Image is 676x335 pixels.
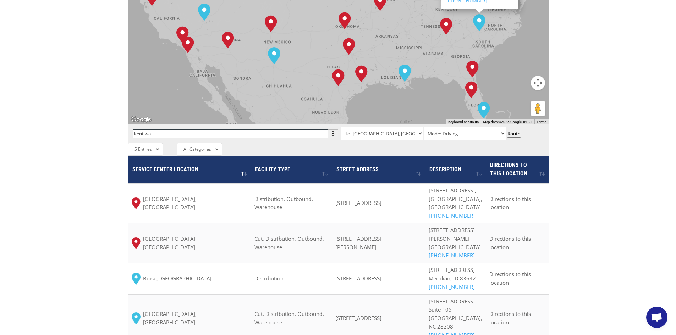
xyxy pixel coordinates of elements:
[255,166,290,173] span: Facility Type
[490,162,527,177] span: Directions to this location
[332,156,425,183] th: Street Address: activate to sort column ascending
[132,312,141,324] img: XGS_Icon_Map_Pin_Aqua.png
[473,14,485,31] div: Charlotte, NC
[489,310,531,326] span: Directions to this location
[399,65,411,82] div: New Orleans, LA
[332,69,345,86] div: San Antonio, TX
[198,4,210,21] div: Las Vegas, NV
[254,235,324,251] span: Cut, Distribution, Outbound, Warehouse
[176,26,189,43] div: Chino, CA
[429,166,461,173] span: Description
[143,195,247,212] span: [GEOGRAPHIC_DATA], [GEOGRAPHIC_DATA]
[429,212,475,219] a: [PHONE_NUMBER]
[254,275,284,282] span: Distribution
[478,102,490,119] div: Miami, FL
[132,237,141,249] img: xgs-icon-map-pin-red.svg
[132,197,141,209] img: xgs-icon-map-pin-red.svg
[134,146,152,152] span: 5 Entries
[130,115,153,124] img: Google
[429,252,475,259] a: [PHONE_NUMBER]
[429,266,475,273] span: [STREET_ADDRESS]
[222,32,234,49] div: Phoenix, AZ
[130,115,153,124] a: Open this area in Google Maps (opens a new window)
[335,199,381,206] span: [STREET_ADDRESS]
[429,298,475,305] span: [STREET_ADDRESS]
[355,65,368,82] div: Houston, TX
[440,18,452,35] div: Tunnel Hill, GA
[268,47,280,64] div: El Paso, TX
[336,166,379,173] span: Street Address
[507,130,521,138] button: Route
[429,186,482,220] p: [STREET_ADDRESS], [GEOGRAPHIC_DATA], [GEOGRAPHIC_DATA]
[143,274,211,283] span: Boise, [GEOGRAPHIC_DATA]
[531,76,545,90] button: Map camera controls
[251,156,332,183] th: Facility Type : activate to sort column ascending
[531,101,545,116] button: Drag Pegman onto the map to open Street View
[335,314,381,322] span: [STREET_ADDRESS]
[335,275,381,282] span: [STREET_ADDRESS]
[254,195,313,211] span: Distribution, Outbound, Warehouse
[328,129,338,138] button: 
[537,120,546,124] a: Terms
[465,81,478,98] div: Lakeland, FL
[486,156,549,183] th: Directions to this location: activate to sort column ascending
[646,307,667,328] div: Open chat
[143,310,247,327] span: [GEOGRAPHIC_DATA], [GEOGRAPHIC_DATA]
[429,275,476,282] span: Meridian, ID 83642
[254,310,324,326] span: Cut, Distribution, Outbound, Warehouse
[265,15,277,32] div: Albuquerque, NM
[425,156,486,183] th: Description : activate to sort column ascending
[182,36,194,53] div: San Diego, CA
[132,273,141,285] img: XGS_Icon_Map_Pin_Aqua.png
[489,195,531,211] span: Directions to this location
[429,314,482,330] span: [GEOGRAPHIC_DATA], NC 28208
[429,283,475,290] a: [PHONE_NUMBER]
[143,235,247,252] span: [GEOGRAPHIC_DATA], [GEOGRAPHIC_DATA]
[183,146,211,152] span: All Categories
[429,226,482,243] div: [STREET_ADDRESS][PERSON_NAME]
[331,131,335,136] span: 
[489,235,531,251] span: Directions to this location
[489,270,531,286] span: Directions to this location
[132,166,198,173] span: Service center location
[339,12,351,29] div: Oklahoma City, OK
[483,120,532,124] span: Map data ©2025 Google, INEGI
[335,235,381,251] span: [STREET_ADDRESS][PERSON_NAME]
[429,243,482,260] div: [GEOGRAPHIC_DATA]
[466,61,479,78] div: Jacksonville, FL
[343,38,355,55] div: Dallas, TX
[128,156,251,183] th: Service center location : activate to sort column descending
[448,119,479,124] button: Keyboard shortcuts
